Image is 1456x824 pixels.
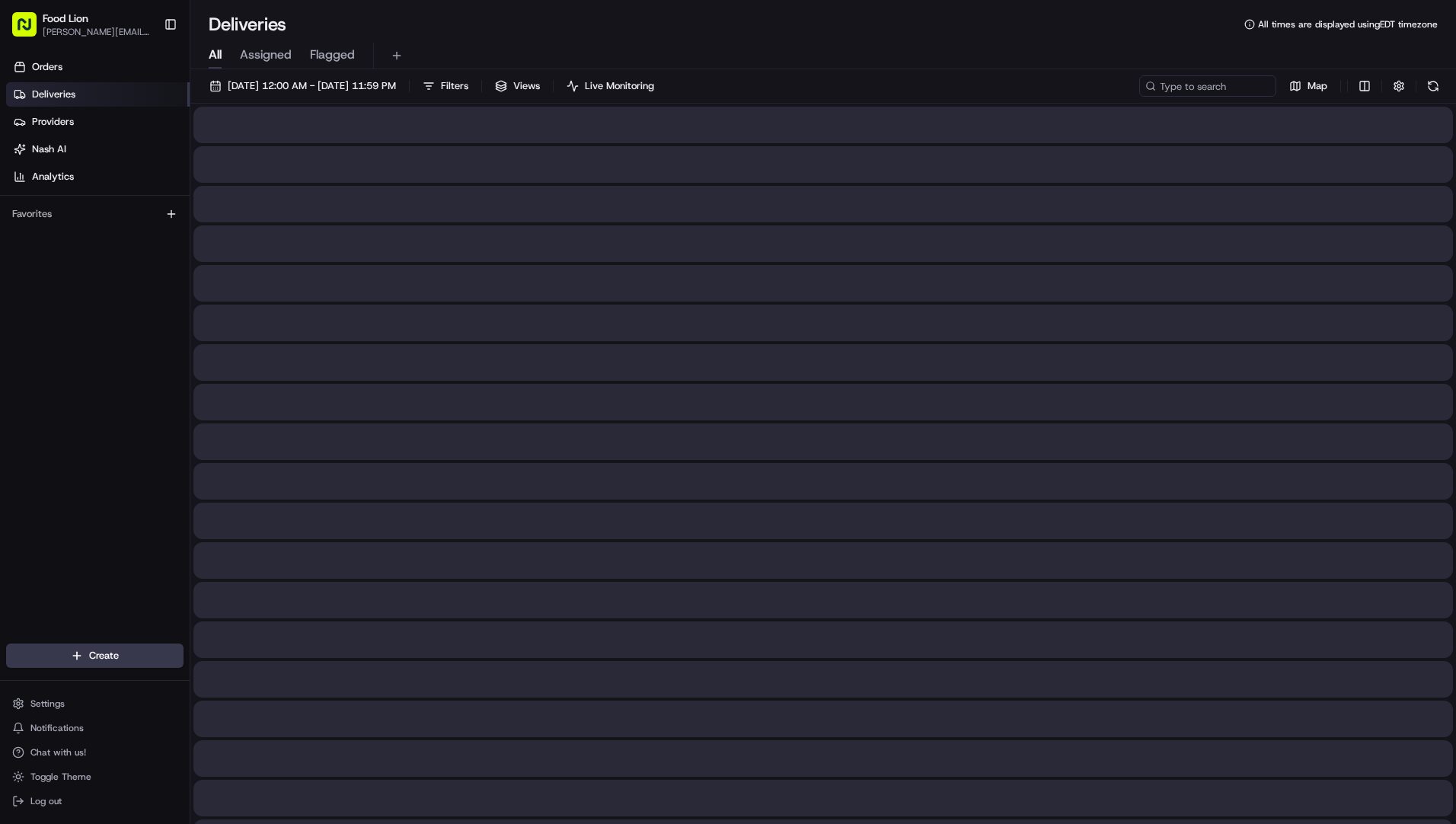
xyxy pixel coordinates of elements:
button: Filters [416,75,475,97]
span: Nash AI [32,142,66,156]
button: Food Lion [43,11,88,26]
span: Orders [32,60,62,74]
span: Deliveries [32,88,75,101]
span: Views [513,79,540,93]
span: Notifications [30,722,84,734]
button: Create [6,644,184,668]
button: Toggle Theme [6,766,184,787]
span: All times are displayed using EDT timezone [1258,18,1438,30]
a: Providers [6,110,190,134]
span: Flagged [310,46,355,64]
button: Views [488,75,547,97]
a: Analytics [6,164,190,189]
span: Filters [441,79,468,93]
button: [PERSON_NAME][EMAIL_ADDRESS][PERSON_NAME][DOMAIN_NAME] [43,26,152,38]
span: Settings [30,698,65,710]
button: Food Lion[PERSON_NAME][EMAIL_ADDRESS][PERSON_NAME][DOMAIN_NAME] [6,6,158,43]
span: Assigned [240,46,292,64]
span: Create [89,649,119,663]
div: Favorites [6,202,184,226]
button: Chat with us! [6,742,184,763]
a: Nash AI [6,137,190,161]
a: Orders [6,55,190,79]
button: Notifications [6,717,184,739]
span: All [209,46,222,64]
button: Log out [6,790,184,812]
span: Live Monitoring [585,79,654,93]
span: Map [1308,79,1327,93]
span: Log out [30,795,62,807]
input: Type to search [1139,75,1276,97]
button: Refresh [1422,75,1444,97]
a: Deliveries [6,82,190,107]
button: Map [1282,75,1334,97]
h1: Deliveries [209,12,286,37]
span: Analytics [32,170,74,184]
span: Toggle Theme [30,771,91,783]
span: [DATE] 12:00 AM - [DATE] 11:59 PM [228,79,396,93]
button: Settings [6,693,184,714]
span: Chat with us! [30,746,86,759]
button: [DATE] 12:00 AM - [DATE] 11:59 PM [203,75,403,97]
span: Providers [32,115,74,129]
button: Live Monitoring [560,75,661,97]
